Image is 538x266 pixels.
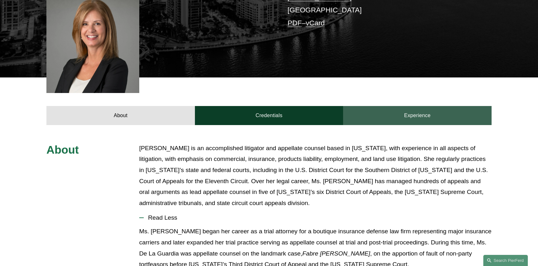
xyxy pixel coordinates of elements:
[343,106,492,125] a: Experience
[46,143,79,156] span: About
[144,214,492,221] span: Read Less
[287,19,302,27] a: PDF
[139,209,492,226] button: Read Less
[302,250,370,257] em: Fabre [PERSON_NAME]
[46,106,195,125] a: About
[139,143,492,209] p: [PERSON_NAME] is an accomplished litigator and appellate counsel based in [US_STATE], with experi...
[306,19,325,27] a: vCard
[195,106,343,125] a: Credentials
[483,255,528,266] a: Search this site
